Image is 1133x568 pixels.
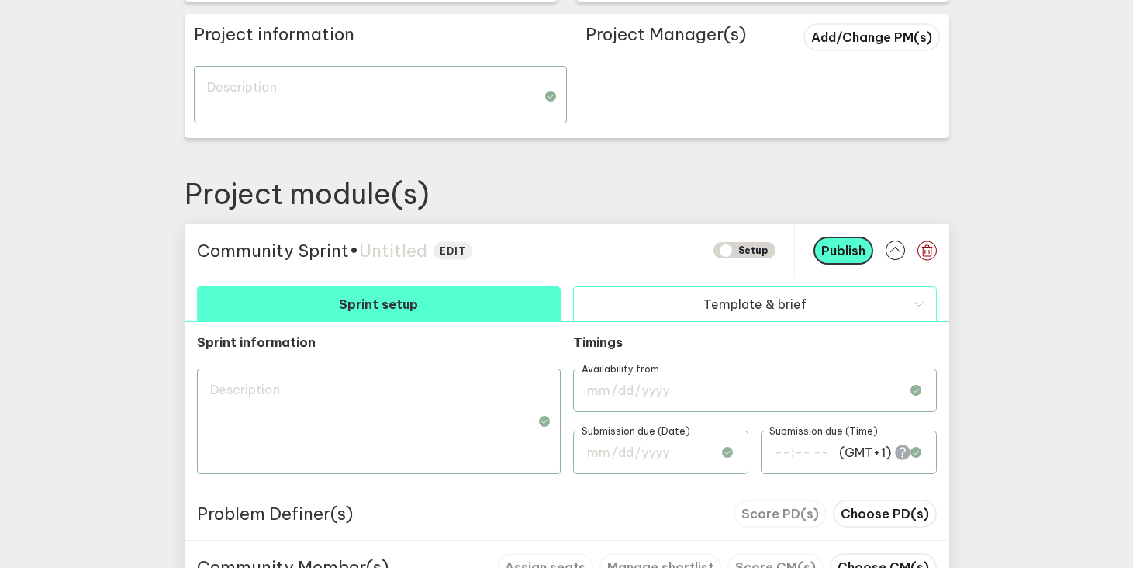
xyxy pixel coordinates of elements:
[573,286,937,321] button: Template & brief
[197,240,359,261] span: Community Sprint •
[197,286,561,321] button: Sprint setup
[841,506,929,521] span: Choose PD(s)
[194,23,567,54] h2: Project information
[197,334,561,350] p: Sprint information
[585,23,785,54] h3: Project Manager(s)
[185,176,949,212] h2: Project module(s)
[769,424,879,436] span: Submission due (Time)
[839,444,891,460] span: ( GMT+1 )
[580,424,691,436] span: Submission due (Date)
[197,503,353,525] p: Problem Definer(s)
[833,500,937,528] button: Choose PD(s)
[803,23,940,51] button: Add/Change PM(s)
[811,29,932,45] span: Add/Change PM(s)
[713,242,775,258] span: SETUP
[580,362,660,374] span: Availability from
[359,240,427,261] span: Untitled
[813,237,873,265] button: Publish
[434,241,473,259] button: edit
[821,243,865,258] span: Publish
[573,334,749,350] p: Timings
